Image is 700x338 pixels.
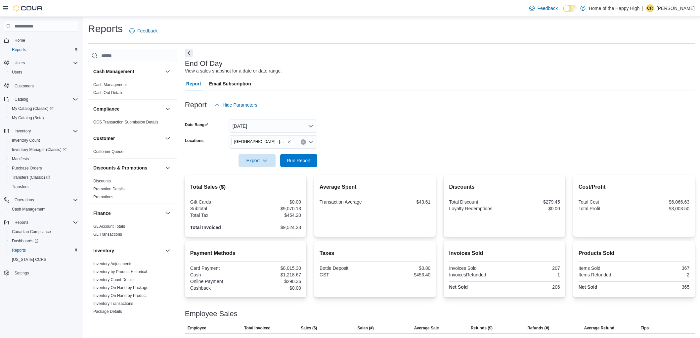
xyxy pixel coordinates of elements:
button: Settings [1,268,81,278]
div: Total Profit [579,206,633,211]
a: Package Details [93,309,122,314]
span: Inventory Manager (Classic) [9,146,78,154]
span: Canadian Compliance [12,229,51,234]
button: Customers [1,81,81,90]
span: Inventory [12,127,78,135]
a: Inventory Count Details [93,277,135,282]
button: Reports [7,45,81,54]
button: [DATE] [229,120,317,133]
div: Courtney Ruppel [646,4,654,12]
span: Refunds ($) [471,325,493,331]
div: 1 [506,272,560,277]
div: InvoicesRefunded [449,272,503,277]
span: Customers [12,81,78,90]
button: Cash Management [7,205,81,214]
a: Feedback [527,2,560,15]
span: Cash Management [9,205,78,213]
button: Users [12,59,27,67]
span: Reports [9,46,78,54]
a: [US_STATE] CCRS [9,256,49,264]
p: | [642,4,643,12]
strong: Net Sold [449,284,468,290]
span: GL Account Totals [93,224,125,229]
button: Purchase Orders [7,164,81,173]
strong: Net Sold [579,284,597,290]
span: Transfers (Classic) [12,175,50,180]
button: Reports [1,218,81,227]
span: Home [15,38,25,43]
button: Home [1,35,81,45]
input: Dark Mode [563,5,577,12]
span: Manifests [12,156,29,162]
span: Users [12,70,22,75]
div: Discounts & Promotions [88,177,177,204]
h3: End Of Day [185,60,223,68]
button: Users [7,68,81,77]
span: Employee [188,325,206,331]
div: $0.00 [506,206,560,211]
a: Feedback [127,24,160,37]
div: $454.20 [247,213,301,218]
button: Reports [12,218,31,226]
button: Next [185,49,193,57]
button: Inventory Count [7,136,81,145]
span: Reports [12,248,26,253]
a: Home [12,36,28,44]
div: $43.61 [376,199,431,205]
a: Reports [9,46,28,54]
span: Reports [9,246,78,254]
a: Cash Out Details [93,90,123,95]
a: Settings [12,269,31,277]
a: Users [9,68,25,76]
button: Catalog [12,95,31,103]
span: [GEOGRAPHIC_DATA] - [GEOGRAPHIC_DATA] - Fire & Flower [234,138,286,145]
div: -$279.45 [506,199,560,205]
button: Canadian Compliance [7,227,81,236]
a: Dashboards [7,236,81,246]
span: Refunds (#) [527,325,549,331]
span: Reports [12,218,78,226]
div: $9,070.13 [247,206,301,211]
a: Transfers (Classic) [7,173,81,182]
span: Transfers (Classic) [9,173,78,181]
span: Dashboards [12,238,38,244]
p: Home of the Happy High [589,4,639,12]
div: Items Refunded [579,272,633,277]
button: Catalog [1,95,81,104]
span: Run Report [287,157,311,164]
span: Purchase Orders [12,166,42,171]
button: [US_STATE] CCRS [7,255,81,264]
span: Inventory [15,128,31,134]
span: Average Refund [584,325,614,331]
h3: Employee Sales [185,310,238,318]
a: Canadian Compliance [9,228,54,236]
div: View a sales snapshot for a date or date range. [185,68,282,74]
span: Cash Management [93,82,127,87]
button: Inventory [164,247,172,255]
strong: Total Invoiced [190,225,221,230]
span: Purchase Orders [9,164,78,172]
button: Transfers [7,182,81,191]
h2: Payment Methods [190,249,301,257]
div: Total Discount [449,199,503,205]
a: My Catalog (Classic) [9,105,56,113]
a: Cash Management [9,205,48,213]
a: GL Transactions [93,232,122,237]
div: 2 [635,272,689,277]
label: Date Range [185,122,208,127]
div: Gift Cards [190,199,244,205]
div: $6,066.63 [635,199,689,205]
a: Inventory Adjustments [93,262,132,266]
span: Users [9,68,78,76]
span: Promotion Details [93,186,125,192]
div: $9,524.33 [247,225,301,230]
button: Inventory [12,127,33,135]
h2: Products Sold [579,249,689,257]
h1: Reports [88,22,123,35]
span: My Catalog (Beta) [12,115,44,121]
div: $1,218.67 [247,272,301,277]
span: Inventory Count [12,138,40,143]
